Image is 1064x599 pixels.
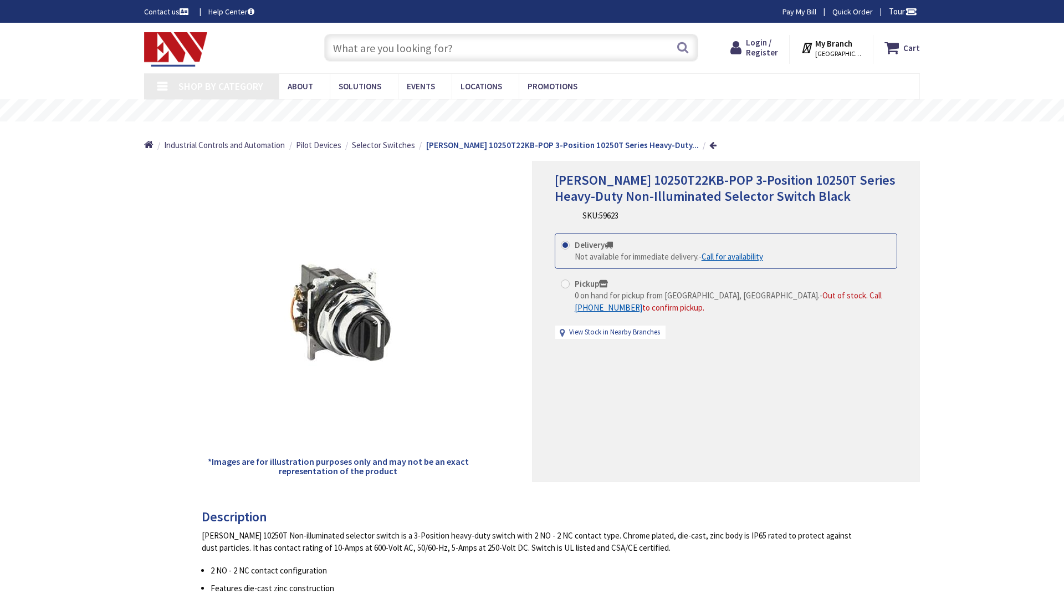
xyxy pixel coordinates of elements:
span: About [288,81,313,92]
span: 59623 [599,210,618,221]
input: What are you looking for? [324,34,698,62]
strong: Delivery [575,240,613,250]
span: [GEOGRAPHIC_DATA], [GEOGRAPHIC_DATA] [815,49,862,58]
strong: Cart [903,38,920,58]
span: [PERSON_NAME] 10250T22KB-POP 3-Position 10250T Series Heavy-Duty Non-Illuminated Selector Switch ... [555,171,896,205]
img: Electrical Wholesalers, Inc. [144,32,207,67]
div: - [575,251,763,262]
span: Tour [889,6,917,17]
a: Contact us [144,6,191,17]
span: Selector Switches [352,140,415,150]
div: SKU: [582,210,618,221]
span: Locations [461,81,502,92]
span: Not available for immediate delivery. [575,251,699,262]
img: Eaton 10250T22KB-POP 3-Position 10250T Series Heavy-Duty Non-Illuminated Selector Switch Black [255,233,421,399]
h5: *Images are for illustration purposes only and may not be an exact representation of the product [206,457,470,476]
span: Shop By Category [178,80,263,93]
span: Pilot Devices [296,140,341,150]
li: 2 NO - 2 NC contact configuration [211,565,854,576]
strong: [PERSON_NAME] 10250T22KB-POP 3-Position 10250T Series Heavy-Duty... [426,140,699,150]
h3: Description [202,510,854,524]
li: Features die-cast zinc construction [211,582,854,594]
span: 0 on hand for pickup from [GEOGRAPHIC_DATA], [GEOGRAPHIC_DATA]. [575,290,820,301]
a: Selector Switches [352,139,415,151]
strong: Pickup [575,278,608,289]
a: Pay My Bill [782,6,816,17]
a: Call for availability [702,251,763,262]
a: Cart [884,38,920,58]
a: Industrial Controls and Automation [164,139,285,151]
div: - [575,290,891,313]
a: Login / Register [730,38,778,58]
div: My Branch [GEOGRAPHIC_DATA], [GEOGRAPHIC_DATA] [801,38,862,58]
a: View Stock in Nearby Branches [569,327,660,338]
a: Pilot Devices [296,139,341,151]
span: Industrial Controls and Automation [164,140,285,150]
span: Promotions [528,81,577,92]
span: Solutions [339,81,381,92]
span: Login / Register [746,37,778,58]
a: Quick Order [832,6,873,17]
strong: My Branch [815,38,852,49]
span: Events [407,81,435,92]
span: Out of stock. Call to confirm pickup. [575,290,882,312]
rs-layer: Free Same Day Pickup at 19 Locations [441,105,643,117]
a: [PHONE_NUMBER] [575,302,642,313]
div: [PERSON_NAME] 10250T Non-illuminated selector switch is a 3-Position heavy-duty switch with 2 NO ... [202,530,854,554]
a: Help Center [208,6,254,17]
